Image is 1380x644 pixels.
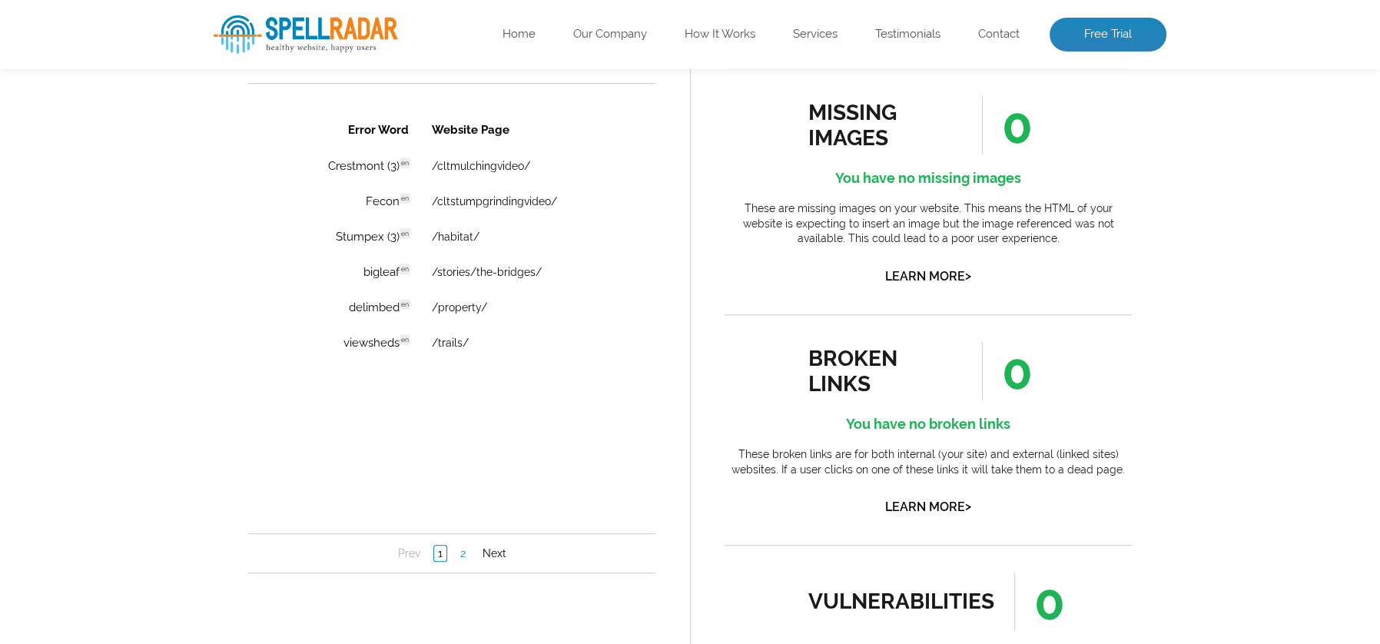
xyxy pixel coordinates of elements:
[885,269,971,284] a: Learn More>
[685,27,755,42] a: How It Works
[184,120,231,132] a: /habitat/
[151,47,162,58] span: en
[725,447,1132,477] p: These broken links are for both internal (your site) and external (linked sites) websites. If a u...
[875,27,940,42] a: Testimonials
[184,226,221,238] a: /trails/
[40,74,171,108] td: Fecon
[965,496,971,517] span: >
[725,201,1132,247] p: These are missing images on your website. This means the HTML of your website is expecting to ins...
[40,38,171,72] td: Crestmont (3)
[151,188,162,199] span: en
[184,155,294,168] a: /stories/the-bridges/
[725,412,1132,437] h4: You have no broken links
[808,346,947,397] div: broken links
[982,342,1033,400] span: 0
[208,435,221,450] a: 2
[40,2,171,37] th: Error Word
[151,224,162,234] span: en
[151,82,162,93] span: en
[184,49,282,61] a: /cltmulchingvideo/
[808,589,995,614] div: vulnerabilities
[214,15,398,54] img: SpellRadar
[40,215,171,249] td: viewsheds
[231,435,262,450] a: Next
[503,27,536,42] a: Home
[885,500,971,514] a: Learn More>
[40,109,171,143] td: Stumpex (3)
[1014,573,1065,631] span: 0
[40,144,171,178] td: bigleaf
[793,27,838,42] a: Services
[808,100,947,151] div: missing images
[151,118,162,128] span: en
[725,166,1132,191] h4: You have no missing images
[151,153,162,164] span: en
[965,265,971,287] span: >
[573,27,647,42] a: Our Company
[173,2,367,37] th: Website Page
[184,85,309,97] a: /cltstumpgrindingvideo/
[978,27,1020,42] a: Contact
[982,96,1033,154] span: 0
[185,434,199,451] a: 1
[184,191,239,203] a: /property/
[1050,18,1166,51] a: Free Trial
[40,180,171,214] td: delimbed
